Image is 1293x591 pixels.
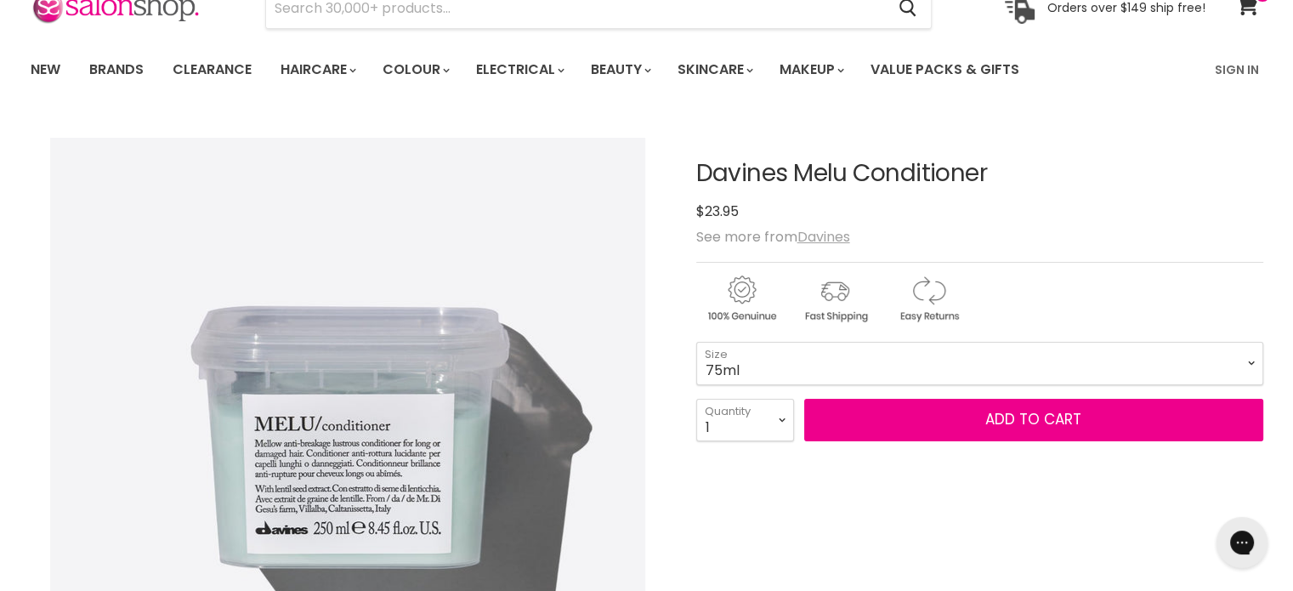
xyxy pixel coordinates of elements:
a: Beauty [578,52,661,88]
nav: Main [9,45,1284,94]
h1: Davines Melu Conditioner [696,161,1263,187]
span: See more from [696,227,850,247]
a: Colour [370,52,460,88]
img: genuine.gif [696,273,786,325]
a: Skincare [665,52,763,88]
span: Add to cart [985,409,1081,429]
img: returns.gif [883,273,973,325]
iframe: Gorgias live chat messenger [1208,511,1276,574]
span: $23.95 [696,202,739,221]
a: Davines [797,227,850,247]
a: Electrical [463,52,575,88]
a: Makeup [767,52,854,88]
button: Add to cart [804,399,1263,441]
ul: Main menu [18,45,1119,94]
a: Clearance [160,52,264,88]
a: New [18,52,73,88]
img: shipping.gif [790,273,880,325]
select: Quantity [696,399,794,441]
a: Sign In [1205,52,1269,88]
a: Haircare [268,52,366,88]
a: Brands [77,52,156,88]
a: Value Packs & Gifts [858,52,1032,88]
